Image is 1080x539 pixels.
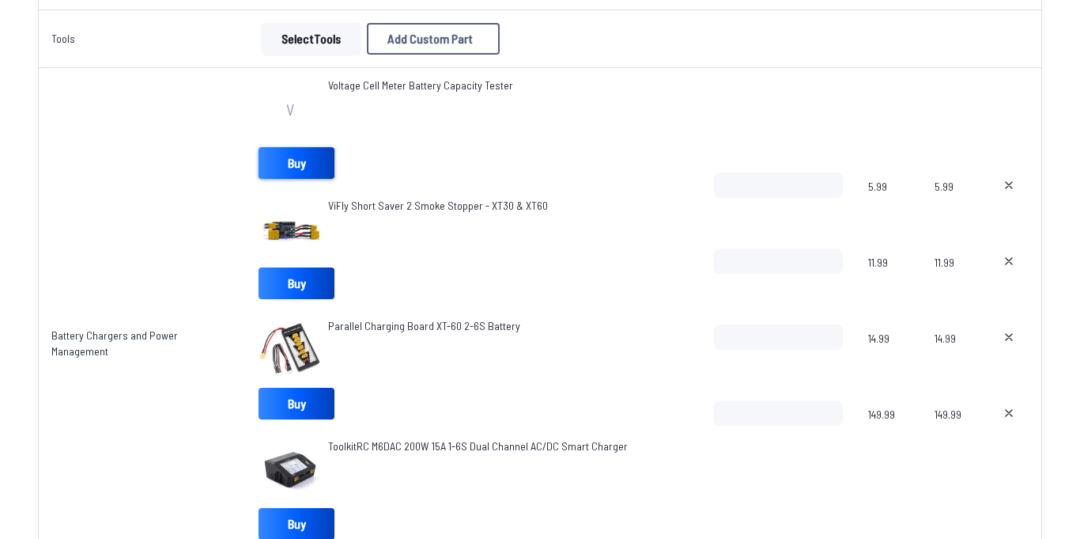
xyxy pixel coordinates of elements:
[328,439,628,453] span: ToolkitRC M6DAC 200W 15A 1-6S Dual Channel AC/DC Smart Charger
[259,147,334,179] a: Buy
[935,173,964,249] span: 5.99
[259,388,334,419] a: Buy
[387,32,473,45] span: Add Custom Part
[868,249,909,325] span: 11.99
[259,198,322,261] img: image
[328,78,513,93] span: Voltage Cell Meter Battery Capacity Tester
[868,173,909,249] span: 5.99
[868,400,909,476] span: 149.99
[262,23,361,55] button: SelectTools
[328,198,548,214] a: ViFly Short Saver 2 Smoke Stopper - XT30 & XT60
[328,199,548,212] span: ViFly Short Saver 2 Smoke Stopper - XT30 & XT60
[367,23,500,55] button: Add Custom Part
[51,32,75,45] a: Tools
[259,438,322,502] img: image
[935,325,964,400] span: 14.99
[259,268,334,299] a: Buy
[868,325,909,400] span: 14.99
[935,249,964,325] span: 11.99
[328,438,628,454] a: ToolkitRC M6DAC 200W 15A 1-6S Dual Channel AC/DC Smart Charger
[259,318,322,381] img: image
[328,319,520,332] span: Parallel Charging Board XT-60 2-6S Battery
[51,328,178,358] a: Battery Chargers and Power Management
[328,318,520,334] a: Parallel Charging Board XT-60 2-6S Battery
[286,101,294,117] span: V
[935,400,964,476] span: 149.99
[259,23,364,55] a: SelectTools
